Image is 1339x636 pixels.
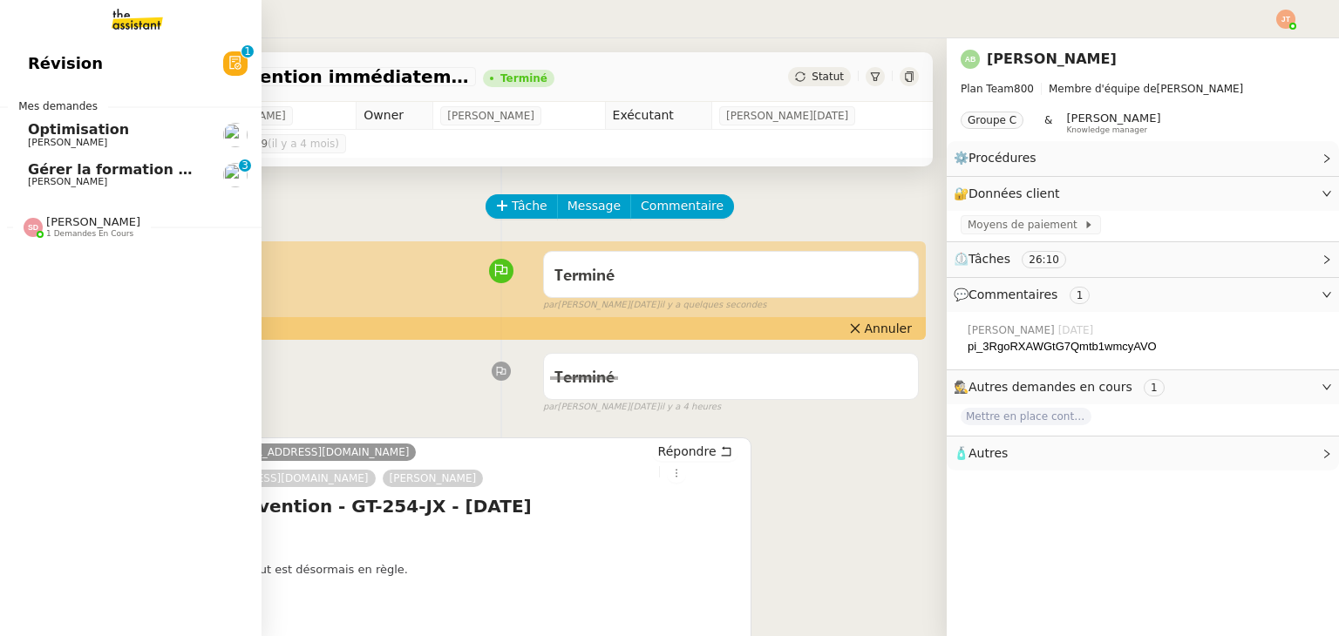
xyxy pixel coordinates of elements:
[641,196,724,216] span: Commentaire
[199,135,339,152] span: [DATE] 23:59
[726,107,848,125] span: [PERSON_NAME][DATE]
[968,322,1058,338] span: [PERSON_NAME]
[28,161,222,178] span: Gérer la formation OPCO
[969,252,1010,266] span: Tâches
[961,50,980,69] img: svg
[947,141,1339,175] div: ⚙️Procédures
[568,196,621,216] span: Message
[969,380,1132,394] span: Autres demandes en cours
[543,400,721,415] small: [PERSON_NAME][DATE]
[1014,83,1034,95] span: 800
[28,137,107,148] span: [PERSON_NAME]
[268,138,339,150] span: (il y a 4 mois)
[947,278,1339,312] div: 💬Commentaires 1
[92,561,744,578] div: Merci de me confirmer que tout est désormais en règle.
[486,194,558,219] button: Tâche
[239,159,251,172] nz-badge-sup: 3
[91,68,469,85] span: Régler la contravention immédiatement
[865,320,912,337] span: Annuler
[947,242,1339,276] div: ⏲️Tâches 26:10
[554,268,615,284] span: Terminé
[92,595,744,612] div: [PERSON_NAME]
[8,98,108,115] span: Mes demandes
[961,83,1014,95] span: Plan Team
[543,298,558,313] span: par
[969,186,1060,200] span: Données client
[512,196,547,216] span: Tâche
[968,338,1325,355] div: pi_3RgoRXAWGtG7Qmtb1wmcyAVO
[46,215,140,228] span: [PERSON_NAME]
[961,112,1023,129] nz-tag: Groupe C
[447,107,534,125] span: [PERSON_NAME]
[659,298,766,313] span: il y a quelques secondes
[969,151,1037,165] span: Procédures
[969,446,1008,460] span: Autres
[969,288,1057,301] span: Commentaires
[630,194,734,219] button: Commentaire
[92,527,744,545] div: Chère Sabrine,
[1144,379,1165,396] nz-tag: 1
[1066,112,1160,125] span: [PERSON_NAME]
[543,400,558,415] span: par
[46,229,133,239] span: 1 demandes en cours
[1066,112,1160,134] app-user-label: Knowledge manager
[954,148,1044,168] span: ⚙️
[961,408,1091,425] span: Mettre en place contrat d'apprentissage [PERSON_NAME]
[968,216,1084,233] span: Moyens de paiement
[1276,10,1295,29] img: svg
[658,443,717,460] span: Répondre
[241,45,254,58] nz-badge-sup: 1
[1066,125,1147,135] span: Knowledge manager
[28,51,103,77] span: Révision
[223,163,248,187] img: users%2F3XW7N0tEcIOoc8sxKxWqDcFn91D2%2Favatar%2F5653ca14-9fea-463f-a381-ec4f4d723a3b
[659,400,721,415] span: il y a 4 heures
[500,73,547,84] div: Terminé
[987,51,1117,67] a: [PERSON_NAME]
[1022,251,1066,268] nz-tag: 26:10
[241,159,248,175] p: 3
[383,470,484,486] a: [PERSON_NAME]
[357,102,433,130] td: Owner
[954,184,1067,204] span: 🔐
[961,80,1325,98] span: [PERSON_NAME]
[954,446,1008,460] span: 🧴
[244,45,251,61] p: 1
[543,298,767,313] small: [PERSON_NAME][DATE]
[842,319,919,338] button: Annuler
[223,123,248,147] img: users%2F9GXHdUEgf7ZlSXdwo7B3iBDT3M02%2Favatar%2Fimages.jpeg
[605,102,711,130] td: Exécutant
[954,288,1097,301] span: 💬
[1058,322,1098,338] span: [DATE]
[947,436,1339,470] div: 🧴Autres
[557,194,631,219] button: Message
[24,218,43,237] img: svg
[947,177,1339,211] div: 🔐Données client
[220,444,417,460] a: [EMAIL_ADDRESS][DOMAIN_NAME]
[812,71,844,83] span: Statut
[1044,112,1052,134] span: &
[954,380,1172,394] span: 🕵️
[28,176,107,187] span: [PERSON_NAME]
[92,494,744,518] h4: Re: LIZY - Contravention - GT-254-JX - [DATE]
[652,442,738,461] button: Répondre
[1049,83,1157,95] span: Membre d'équipe de
[954,252,1081,266] span: ⏲️
[1070,287,1091,304] nz-tag: 1
[28,121,129,138] span: Optimisation
[554,370,615,386] span: Terminé
[947,370,1339,404] div: 🕵️Autres demandes en cours 1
